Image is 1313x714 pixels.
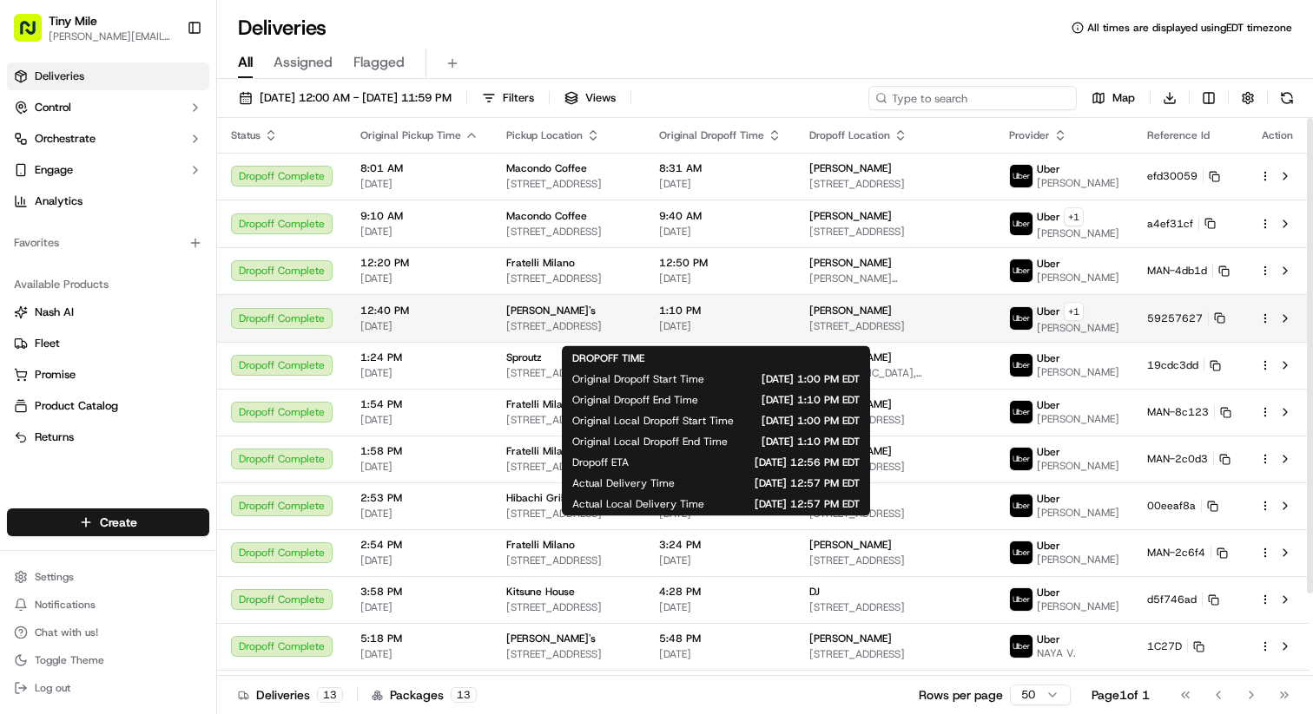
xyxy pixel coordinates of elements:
span: Original Pickup Time [360,128,461,142]
div: 💻 [147,390,161,403]
button: Returns [7,423,209,451]
span: [PERSON_NAME]'s [506,304,596,318]
div: Favorites [7,229,209,257]
span: Fratelli Milano [506,256,575,270]
span: [PERSON_NAME] [1037,176,1119,190]
span: [DATE] [360,600,478,614]
span: Fratelli Milano [506,397,575,411]
div: Action [1259,128,1296,142]
span: [STREET_ADDRESS] [809,647,981,661]
span: [STREET_ADDRESS] [506,366,631,380]
button: Orchestrate [7,125,209,153]
span: 8:31 AM [659,161,782,175]
a: 📗Knowledge Base [10,381,140,412]
button: Promise [7,361,209,389]
p: Welcome 👋 [17,69,316,97]
a: Deliveries [7,62,209,90]
a: Powered byPylon [122,429,210,443]
span: Fleet [35,336,60,351]
span: [STREET_ADDRESS] [506,225,631,239]
span: 2:53 PM [360,491,478,505]
img: 1736555255976-a54dd68f-1ca7-489b-9aae-adbdc363a1c4 [17,166,49,197]
span: Macondo Coffee [506,209,587,223]
span: Uber [1037,586,1060,599]
span: DROPOFF TIME [572,351,644,365]
span: Original Local Dropoff End Time [572,435,728,449]
img: uber-new-logo.jpeg [1010,354,1033,377]
span: 1:54 PM [360,397,478,411]
img: uber-new-logo.jpeg [1010,213,1033,235]
button: MAN-2c6f4 [1147,546,1228,560]
span: [DATE] [360,413,478,427]
button: Toggle Theme [7,648,209,672]
span: Create [100,514,137,531]
button: Map [1084,86,1143,110]
button: Control [7,94,209,121]
img: Masood Aslam [17,252,45,280]
span: [DATE] [360,177,478,191]
a: Returns [14,429,202,445]
img: uber-new-logo.jpeg [1010,259,1033,282]
button: 19cdc3dd [1147,358,1221,372]
span: Uber [1037,492,1060,506]
span: [STREET_ADDRESS] [506,554,631,567]
button: 00eeaf8a [1147,499,1218,513]
span: Original Dropoff Time [659,128,764,142]
div: We're available if you need us! [78,183,239,197]
span: [STREET_ADDRESS] [506,647,631,661]
button: Nash AI [7,298,209,326]
span: [PERSON_NAME] [1037,599,1119,613]
span: [DATE] [360,554,478,567]
span: [PERSON_NAME] [1037,321,1119,335]
span: [DATE] [659,272,782,285]
span: Settings [35,570,74,584]
div: 📗 [17,390,31,403]
button: [DATE] 12:00 AM - [DATE] 11:59 PM [231,86,459,110]
span: Returns [35,429,74,445]
span: Status [231,128,261,142]
span: Uber [1037,445,1060,459]
span: [DATE] [198,316,234,330]
button: +1 [1064,302,1084,321]
span: [PERSON_NAME]'s [506,632,596,645]
img: uber-new-logo.jpeg [1010,541,1033,564]
img: uber-new-logo.jpeg [1010,588,1033,611]
img: Nash [17,17,52,52]
span: Views [585,90,616,106]
span: 3:24 PM [659,538,782,552]
div: Start new chat [78,166,285,183]
img: Wisdom Oko [17,299,45,333]
h1: Deliveries [238,14,327,42]
span: [PERSON_NAME] [809,256,892,270]
span: Actual Delivery Time [572,476,675,490]
span: [DATE] 12:00 AM - [DATE] 11:59 PM [260,90,452,106]
span: Original Local Dropoff Start Time [572,414,734,428]
span: Original Dropoff End Time [572,393,698,407]
button: Fleet [7,330,209,357]
p: Rows per page [919,686,1003,704]
span: Hibachi Grill & Noodle Bar (Brickell) [506,491,631,505]
button: Views [557,86,624,110]
span: [STREET_ADDRESS] [506,177,631,191]
button: [PERSON_NAME][EMAIL_ADDRESS] [49,29,173,43]
span: [STREET_ADDRESS] [506,600,631,614]
span: Dropoff ETA [572,455,629,469]
span: 4:28 PM [659,585,782,599]
span: Pylon [173,430,210,443]
span: Uber [1037,210,1060,224]
span: 1:24 PM [360,350,478,364]
span: [DATE] [360,366,478,380]
span: Toggle Theme [35,653,104,667]
span: Reference Id [1147,128,1210,142]
span: [PERSON_NAME] [1037,506,1119,520]
span: Sproutz [506,350,542,364]
div: Past conversations [17,226,116,239]
button: 1C27D [1147,639,1204,653]
span: [STREET_ADDRESS] [809,413,981,427]
button: +1 [1064,207,1084,226]
span: [PERSON_NAME] [809,632,892,645]
span: Fratelli Milano [506,444,575,458]
span: [DATE] [659,319,782,333]
span: [STREET_ADDRESS] [809,507,981,521]
span: [STREET_ADDRESS] [506,413,631,427]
